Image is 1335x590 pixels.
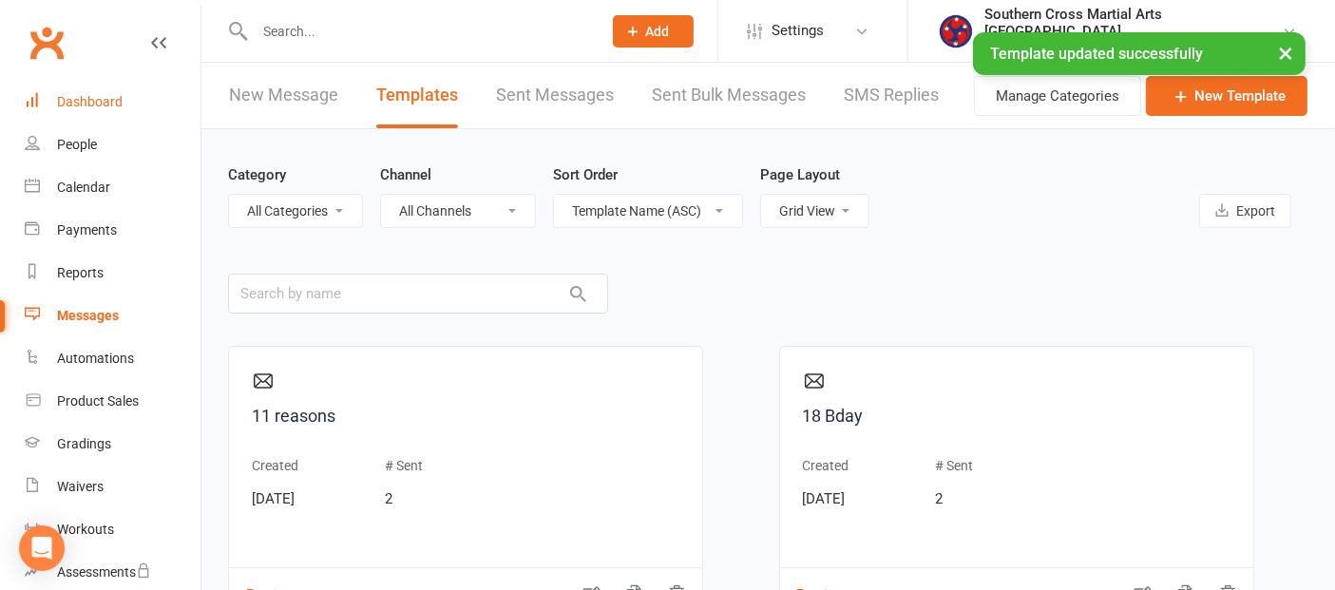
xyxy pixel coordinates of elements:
[57,94,123,109] div: Dashboard
[496,63,614,128] a: Sent Messages
[25,466,200,508] a: Waivers
[936,455,974,476] p: # Sent
[803,403,1230,430] a: 18 Bday
[228,163,286,186] label: Category
[380,163,431,186] label: Channel
[385,490,392,507] span: 2
[803,490,846,507] span: [DATE]
[252,490,295,507] span: [DATE]
[25,423,200,466] a: Gradings
[936,490,944,507] span: 2
[57,522,114,537] div: Workouts
[57,351,134,366] div: Automations
[57,564,151,580] div: Assessments
[646,24,670,39] span: Add
[23,19,70,67] a: Clubworx
[25,209,200,252] a: Payments
[1199,194,1291,228] button: Export
[974,76,1141,116] button: Manage Categories
[376,63,458,128] a: Templates
[844,63,939,128] a: SMS Replies
[553,163,618,186] label: Sort Order
[252,455,298,476] p: Created
[25,380,200,423] a: Product Sales
[25,295,200,337] a: Messages
[937,12,975,50] img: thumb_image1620786302.png
[19,525,65,571] div: Open Intercom Messenger
[57,180,110,195] div: Calendar
[57,436,111,451] div: Gradings
[803,455,849,476] p: Created
[772,10,824,52] span: Settings
[252,403,679,430] a: 11 reasons
[57,393,139,409] div: Product Sales
[57,308,119,323] div: Messages
[25,337,200,380] a: Automations
[1268,32,1303,73] button: ×
[57,265,104,280] div: Reports
[25,508,200,551] a: Workouts
[57,137,97,152] div: People
[57,479,104,494] div: Waivers
[249,18,588,45] input: Search...
[25,124,200,166] a: People
[25,166,200,209] a: Calendar
[25,252,200,295] a: Reports
[1146,76,1307,116] a: New Template
[652,63,806,128] a: Sent Bulk Messages
[228,274,608,314] input: Search by name
[984,6,1282,40] div: Southern Cross Martial Arts [GEOGRAPHIC_DATA]
[25,81,200,124] a: Dashboard
[57,222,117,238] div: Payments
[613,15,694,48] button: Add
[760,163,840,186] label: Page Layout
[973,32,1306,75] div: Template updated successfully
[229,63,338,128] a: New Message
[385,455,423,476] p: # Sent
